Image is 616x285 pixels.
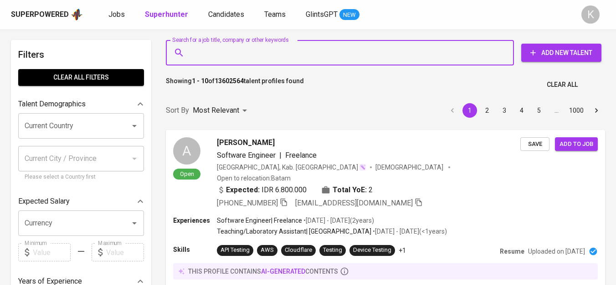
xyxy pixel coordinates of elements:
[217,185,307,195] div: IDR 6.800.000
[193,102,250,119] div: Most Relevant
[521,44,601,62] button: Add New Talent
[462,103,477,118] button: page 1
[500,247,524,256] p: Resume
[18,192,144,210] div: Expected Salary
[128,217,141,230] button: Open
[173,245,217,254] p: Skills
[285,246,312,255] div: Cloudflare
[543,76,581,93] button: Clear All
[18,69,144,86] button: Clear All filters
[514,103,529,118] button: Go to page 4
[18,196,70,207] p: Expected Salary
[555,137,598,151] button: Add to job
[208,9,246,20] a: Candidates
[295,199,413,207] span: [EMAIL_ADDRESS][DOMAIN_NAME]
[560,139,593,150] span: Add to job
[497,103,512,118] button: Go to page 3
[589,103,604,118] button: Go to next page
[108,9,127,20] a: Jobs
[217,137,275,148] span: [PERSON_NAME]
[359,164,366,171] img: magic_wand.svg
[71,8,83,21] img: app logo
[192,77,208,85] b: 1 - 10
[208,10,244,19] span: Candidates
[399,246,406,255] p: +1
[549,106,564,115] div: …
[261,268,305,275] span: AI-generated
[353,246,391,255] div: Device Testing
[226,185,260,195] b: Expected:
[173,216,217,225] p: Experiences
[145,9,190,20] a: Superhunter
[528,247,585,256] p: Uploaded on [DATE]
[217,199,278,207] span: [PHONE_NUMBER]
[166,105,189,116] p: Sort By
[547,79,578,90] span: Clear All
[188,267,338,276] p: this profile contains contents
[532,103,546,118] button: Go to page 5
[369,185,373,195] span: 2
[261,246,274,255] div: AWS
[176,170,198,178] span: Open
[306,10,338,19] span: GlintsGPT
[371,227,447,236] p: • [DATE] - [DATE] ( <1 years )
[166,76,304,93] p: Showing of talent profiles found
[444,103,605,118] nav: pagination navigation
[525,139,545,150] span: Save
[128,120,141,132] button: Open
[264,10,286,19] span: Teams
[520,137,549,151] button: Save
[566,103,586,118] button: Go to page 1000
[11,10,69,20] div: Superpowered
[285,151,317,160] span: Freelance
[217,227,371,236] p: Teaching/Laboratory Assistant | [GEOGRAPHIC_DATA]
[26,72,137,83] span: Clear All filters
[217,163,366,172] div: [GEOGRAPHIC_DATA], Kab. [GEOGRAPHIC_DATA]
[264,9,287,20] a: Teams
[217,174,291,183] p: Open to relocation : Batam
[193,105,239,116] p: Most Relevant
[11,8,83,21] a: Superpoweredapp logo
[145,10,188,19] b: Superhunter
[221,246,250,255] div: API Testing
[480,103,494,118] button: Go to page 2
[25,173,138,182] p: Please select a Country first
[333,185,367,195] b: Total YoE:
[217,151,276,160] span: Software Engineer
[581,5,600,24] div: K
[106,243,144,261] input: Value
[339,10,359,20] span: NEW
[279,150,282,161] span: |
[375,163,445,172] span: [DEMOGRAPHIC_DATA]
[18,47,144,62] h6: Filters
[302,216,374,225] p: • [DATE] - [DATE] ( 2 years )
[33,243,71,261] input: Value
[18,99,86,110] p: Talent Demographics
[18,95,144,113] div: Talent Demographics
[529,47,594,59] span: Add New Talent
[217,216,302,225] p: Software Engineer | Freelance
[323,246,342,255] div: Testing
[306,9,359,20] a: GlintsGPT NEW
[108,10,125,19] span: Jobs
[173,137,200,165] div: A
[215,77,244,85] b: 13602564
